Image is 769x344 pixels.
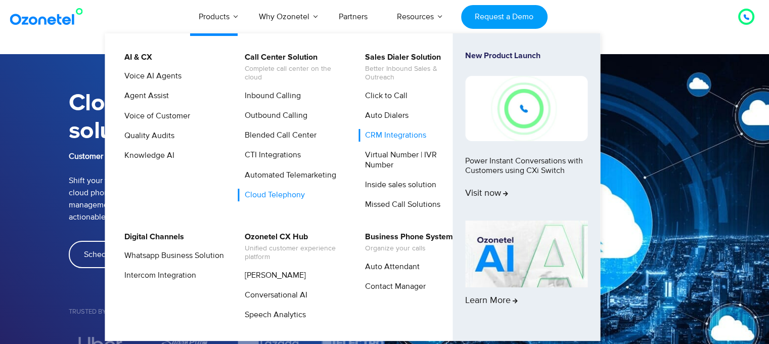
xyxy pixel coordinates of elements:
a: Intercom Integration [118,269,198,282]
a: AI & CX [118,51,154,64]
a: Missed Call Solutions [358,198,442,211]
a: Auto Attendant [358,261,421,273]
a: Voice AI Agents [118,70,183,82]
a: Contact Manager [358,280,427,293]
a: Sales Dialer SolutionBetter Inbound Sales & Outreach [358,51,466,83]
span: Unified customer experience platform [245,244,344,262]
a: Agent Assist [118,90,170,102]
a: Auto Dialers [358,109,410,122]
a: Speech Analytics [238,309,307,321]
b: Customer communications from anywhere [69,151,218,161]
a: Click to Call [358,90,409,102]
span: Learn More [465,295,518,307]
h1: Cloud telephony solution [69,90,385,145]
a: Whatsapp Business Solution [118,249,225,262]
a: CRM Integrations [358,129,428,142]
a: CTI Integrations [238,149,302,161]
a: Schedule demo [69,241,155,268]
a: Business Phone SystemOrganize your calls [358,231,455,254]
a: Learn More [465,221,587,324]
a: Outbound Calling [238,109,309,122]
a: Virtual Number | IVR Number [358,149,466,171]
a: Knowledge AI [118,149,176,162]
span: Organize your calls [365,244,453,253]
a: Digital Channels [118,231,186,243]
span: Schedule demo [84,250,140,259]
a: Voice of Customer [118,110,192,122]
a: Call Center SolutionComplete call center on the cloud [238,51,346,83]
a: Ozonetel CX HubUnified customer experience platform [238,231,346,263]
h5: Trusted by 2500+ Businesses [69,309,385,315]
a: Automated Telemarketing [238,169,338,182]
img: AI [465,221,587,287]
a: [PERSON_NAME] [238,269,307,282]
a: Cloud Telephony [238,189,306,201]
a: Blended Call Center [238,129,318,142]
span: Visit now [465,188,508,199]
a: Conversational AI [238,289,309,302]
a: Quality Audits [118,130,176,142]
span: Complete call center on the cloud [245,65,344,82]
img: New-Project-17.png [465,76,587,141]
a: Inside sales solution [358,179,438,191]
a: Inbound Calling [238,90,302,102]
span: Better Inbound Sales & Outreach [365,65,465,82]
a: Request a Demo [461,5,548,29]
a: New Product LaunchPower Instant Conversations with Customers using CXi SwitchVisit now [465,51,587,217]
p: Shift your telephony system to the cloud with an easy-to-integrate cloud phone system that reduce... [69,150,385,223]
